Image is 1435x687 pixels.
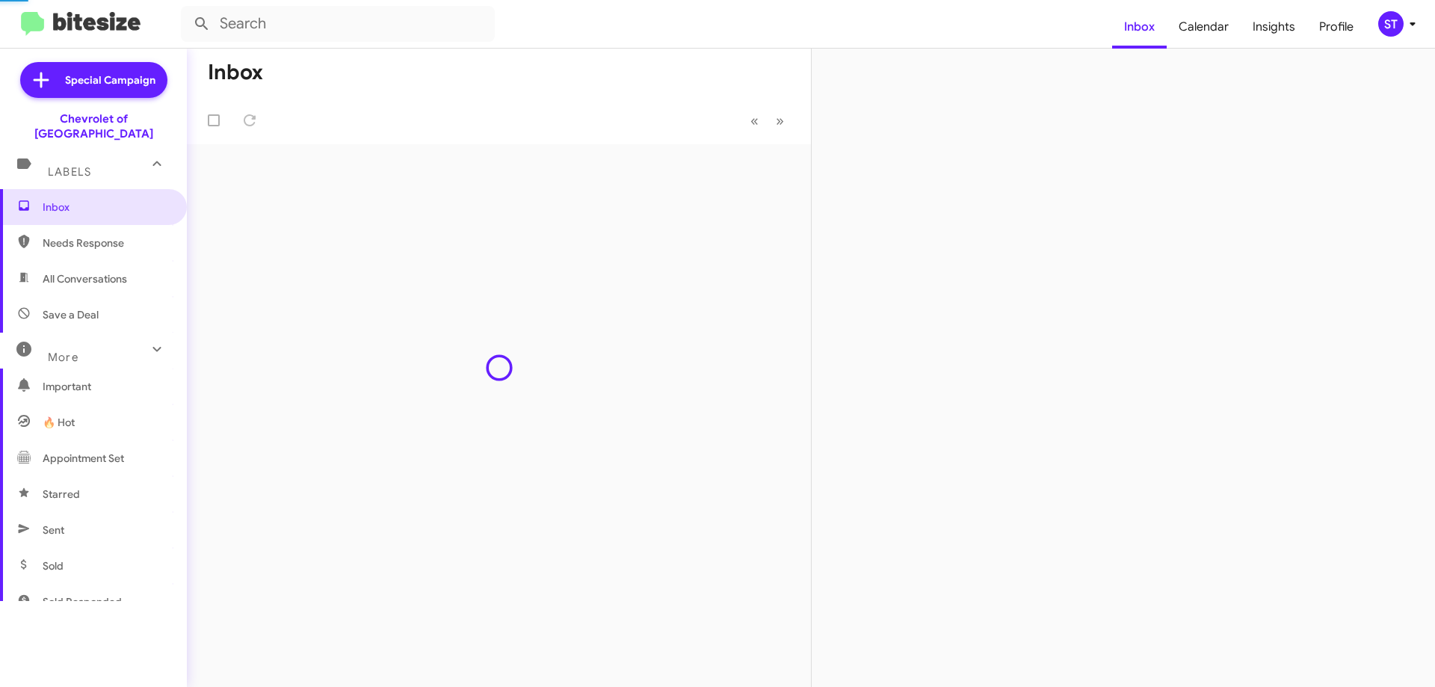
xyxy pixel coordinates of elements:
span: Starred [43,487,80,502]
span: Sold [43,558,64,573]
nav: Page navigation example [742,105,793,136]
span: Save a Deal [43,307,99,322]
span: Inbox [43,200,170,215]
button: ST [1365,11,1419,37]
a: Inbox [1112,5,1167,49]
span: 🔥 Hot [43,415,75,430]
input: Search [181,6,495,42]
span: Special Campaign [65,73,155,87]
span: » [776,111,784,130]
a: Calendar [1167,5,1241,49]
a: Profile [1307,5,1365,49]
span: Sold Responded [43,594,122,609]
span: More [48,351,78,364]
span: Sent [43,523,64,537]
button: Next [767,105,793,136]
span: Needs Response [43,235,170,250]
span: « [750,111,759,130]
h1: Inbox [208,61,263,84]
span: All Conversations [43,271,127,286]
span: Labels [48,165,91,179]
span: Important [43,379,170,394]
a: Special Campaign [20,62,167,98]
span: Appointment Set [43,451,124,466]
div: ST [1378,11,1404,37]
button: Previous [741,105,768,136]
a: Insights [1241,5,1307,49]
